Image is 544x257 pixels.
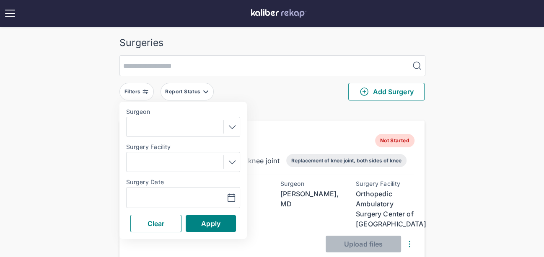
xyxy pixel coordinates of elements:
[356,180,414,187] div: Surgery Facility
[165,88,202,95] div: Report Status
[186,215,236,232] button: Apply
[375,134,414,147] span: Not Started
[201,219,220,228] span: Apply
[251,9,306,18] img: kaliber labs logo
[119,83,154,100] button: Filters
[148,219,165,228] span: Clear
[356,189,414,229] div: Orthopedic Ambulatory Surgery Center of [GEOGRAPHIC_DATA]
[126,108,240,115] label: Surgeon
[412,61,422,71] img: MagnifyingGlass.1dc66aab.svg
[348,83,425,100] button: Add Surgery
[126,179,240,185] label: Surgery Date
[142,88,149,95] img: faders-horizontal-grey.d550dbda.svg
[359,87,413,97] span: Add Surgery
[119,37,425,49] div: Surgeries
[124,88,142,95] div: Filters
[280,180,339,187] div: Surgeon
[130,215,181,232] button: Clear
[161,83,214,100] button: Report Status
[359,87,369,97] img: PlusCircleGreen.5fd88d77.svg
[202,88,209,95] img: filter-caret-down-grey.b3560631.svg
[119,107,425,117] div: 2222 entries
[291,157,402,164] div: Replacement of knee joint, both sides of knee
[3,7,17,20] img: open menu icon
[404,239,414,249] img: DotsThreeVertical.31cb0eda.svg
[280,189,339,209] div: [PERSON_NAME], MD
[326,236,401,252] button: Upload files
[126,144,240,150] label: Surgery Facility
[344,240,383,248] span: Upload files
